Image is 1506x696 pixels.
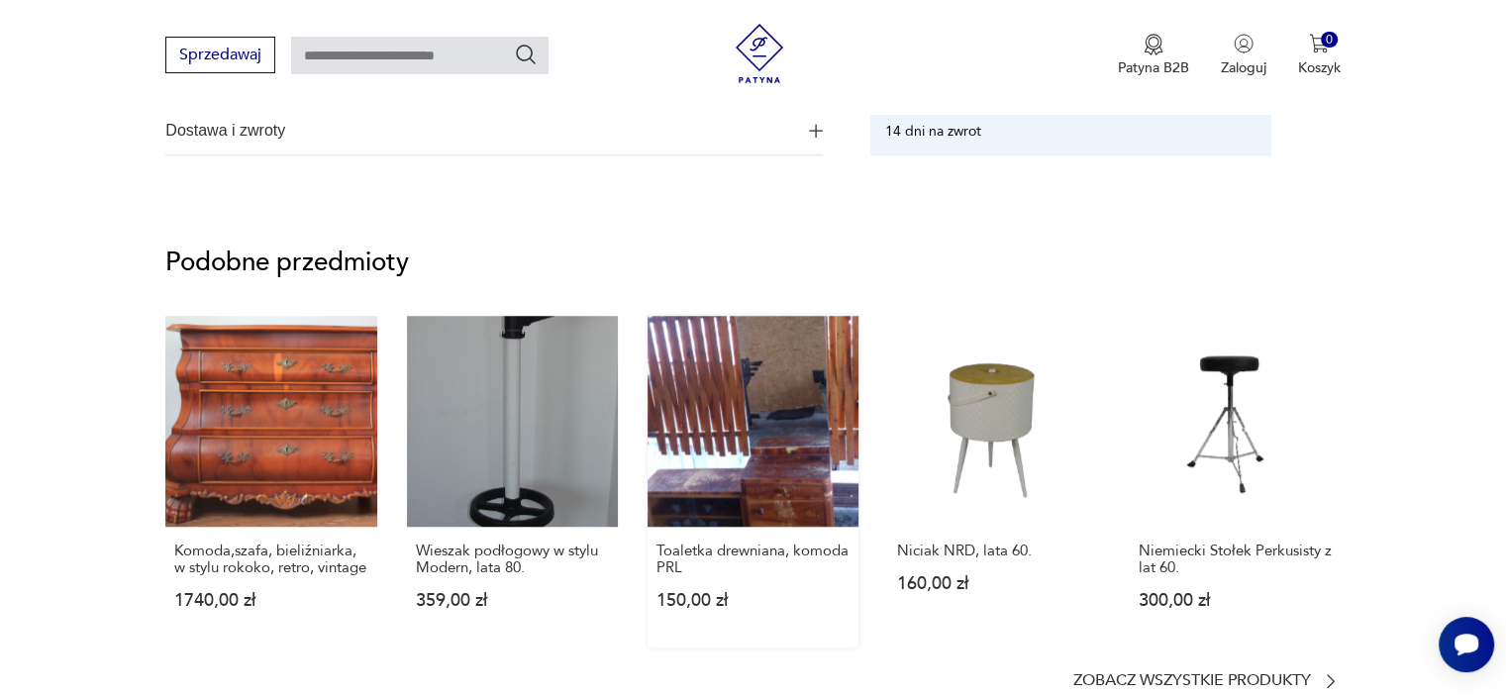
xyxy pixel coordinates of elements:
a: Niciak NRD, lata 60.Niciak NRD, lata 60.160,00 zł [888,316,1099,647]
p: Wieszak podłogowy w stylu Modern, lata 80. [416,543,609,576]
a: Wieszak podłogowy w stylu Modern, lata 80.Wieszak podłogowy w stylu Modern, lata 80.359,00 zł [407,316,618,647]
button: 0Koszyk [1298,34,1341,77]
li: 14 dni na zwrot [885,122,981,141]
p: Niemiecki Stołek Perkusisty z lat 60. [1138,543,1331,576]
p: 1740,00 zł [174,592,367,609]
iframe: Smartsupp widget button [1439,617,1494,672]
p: Zobacz wszystkie produkty [1073,674,1311,687]
a: Komoda,szafa, bieliźniarka, w stylu rokoko, retro, vintageKomoda,szafa, bieliźniarka, w stylu rok... [165,316,376,647]
a: Niemiecki Stołek Perkusisty z lat 60.Niemiecki Stołek Perkusisty z lat 60.300,00 zł [1129,316,1340,647]
p: Toaletka drewniana, komoda PRL [656,543,850,576]
p: 160,00 zł [897,575,1090,592]
p: 359,00 zł [416,592,609,609]
button: Zaloguj [1221,34,1266,77]
div: 0 [1321,32,1338,49]
a: Toaletka drewniana, komoda PRLToaletka drewniana, komoda PRL150,00 zł [648,316,858,647]
p: Niciak NRD, lata 60. [897,543,1090,559]
button: Szukaj [514,43,538,66]
span: Dostawa i zwroty [165,107,795,154]
p: Zaloguj [1221,58,1266,77]
button: Sprzedawaj [165,37,275,73]
a: Sprzedawaj [165,50,275,63]
p: 300,00 zł [1138,592,1331,609]
button: Ikona plusaDostawa i zwroty [165,107,823,154]
a: Zobacz wszystkie produkty [1073,671,1341,691]
img: Patyna - sklep z meblami i dekoracjami vintage [730,24,789,83]
a: Ikona medaluPatyna B2B [1118,34,1189,77]
img: Ikona medalu [1144,34,1163,55]
p: Komoda,szafa, bieliźniarka, w stylu rokoko, retro, vintage [174,543,367,576]
p: 150,00 zł [656,592,850,609]
button: Patyna B2B [1118,34,1189,77]
p: Podobne przedmioty [165,250,1340,274]
p: Patyna B2B [1118,58,1189,77]
img: Ikona koszyka [1309,34,1329,53]
p: Koszyk [1298,58,1341,77]
img: Ikona plusa [809,124,823,138]
img: Ikonka użytkownika [1234,34,1254,53]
